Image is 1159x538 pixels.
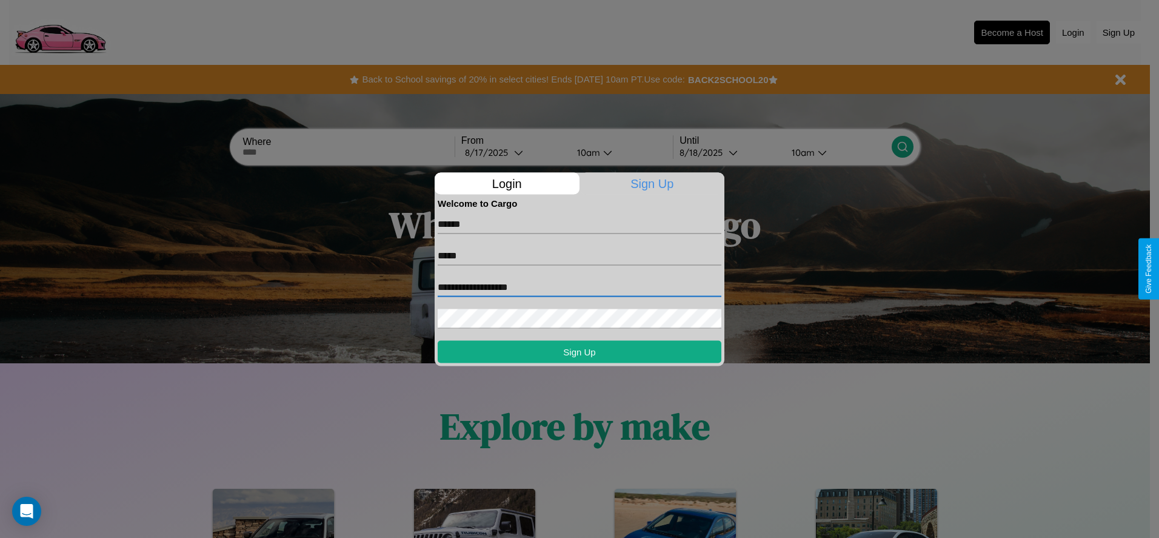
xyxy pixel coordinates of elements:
[435,172,579,194] p: Login
[438,340,721,363] button: Sign Up
[438,198,721,208] h4: Welcome to Cargo
[1144,244,1153,294] div: Give Feedback
[12,497,41,526] div: Open Intercom Messenger
[580,172,725,194] p: Sign Up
